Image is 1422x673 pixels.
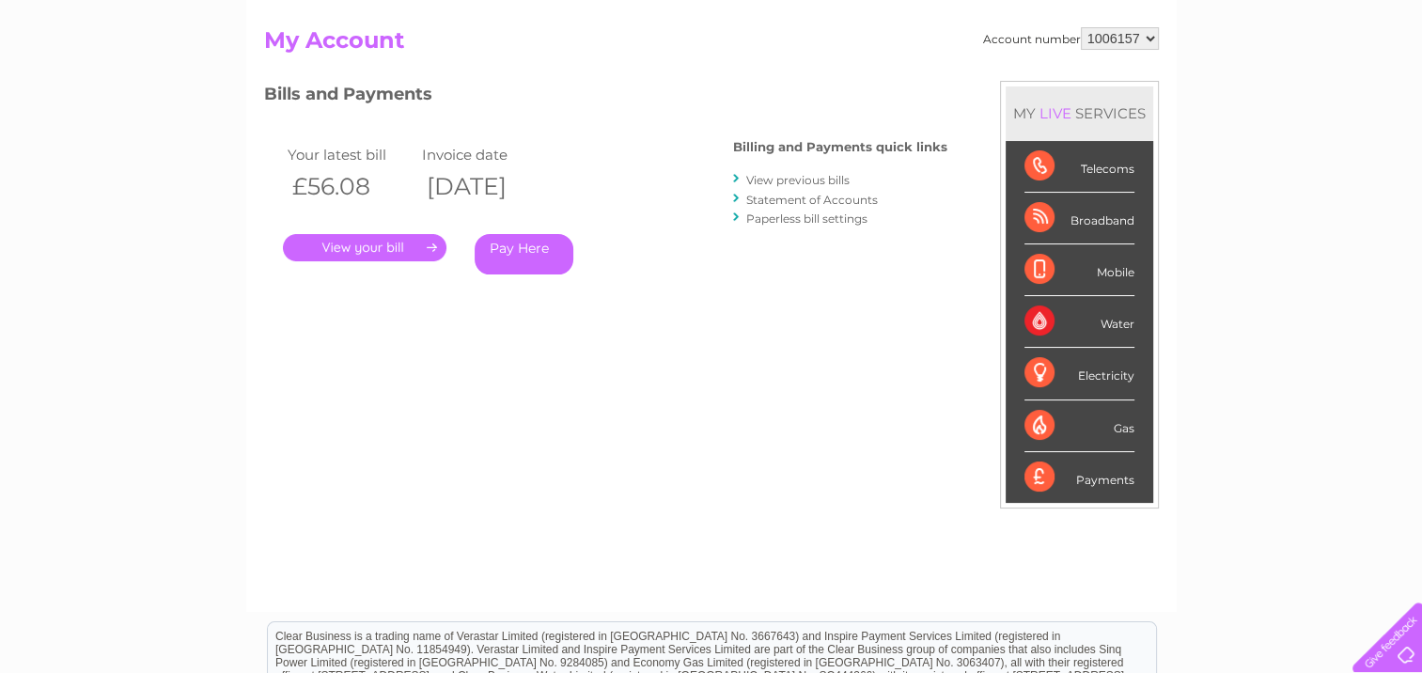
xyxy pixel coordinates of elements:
[746,173,850,187] a: View previous bills
[1024,141,1134,193] div: Telecoms
[1138,80,1180,94] a: Energy
[1024,348,1134,399] div: Electricity
[733,140,947,154] h4: Billing and Payments quick links
[1068,9,1197,33] a: 0333 014 3131
[1191,80,1247,94] a: Telecoms
[283,234,446,261] a: .
[746,193,878,207] a: Statement of Accounts
[983,27,1159,50] div: Account number
[1024,452,1134,503] div: Payments
[50,49,146,106] img: logo.png
[264,27,1159,63] h2: My Account
[746,211,867,226] a: Paperless bill settings
[283,167,418,206] th: £56.08
[283,142,418,167] td: Your latest bill
[1258,80,1286,94] a: Blog
[417,142,553,167] td: Invoice date
[264,81,947,114] h3: Bills and Payments
[1024,296,1134,348] div: Water
[1024,244,1134,296] div: Mobile
[1024,400,1134,452] div: Gas
[1360,80,1404,94] a: Log out
[1091,80,1127,94] a: Water
[268,10,1156,91] div: Clear Business is a trading name of Verastar Limited (registered in [GEOGRAPHIC_DATA] No. 3667643...
[1024,193,1134,244] div: Broadband
[475,234,573,274] a: Pay Here
[1006,86,1153,140] div: MY SERVICES
[1297,80,1343,94] a: Contact
[417,167,553,206] th: [DATE]
[1036,104,1075,122] div: LIVE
